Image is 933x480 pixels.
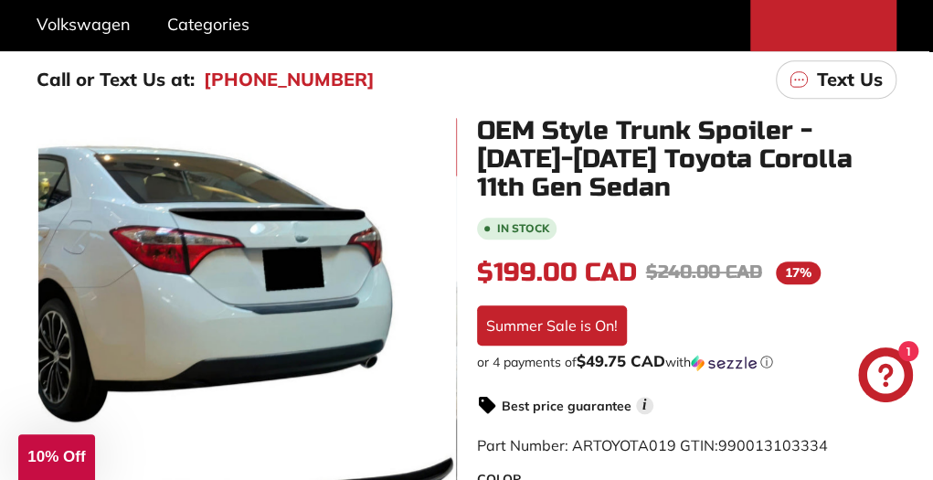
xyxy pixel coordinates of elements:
[776,261,821,284] span: 17%
[477,436,828,454] span: Part Number: ARTOYOTA019 GTIN:
[817,66,883,93] p: Text Us
[477,305,627,346] div: Summer Sale is On!
[636,397,653,414] span: i
[27,448,85,465] span: 10% Off
[646,261,762,283] span: $240.00 CAD
[776,60,896,99] a: Text Us
[502,398,631,414] strong: Best price guarantee
[718,436,828,454] span: 990013103334
[691,355,757,371] img: Sezzle
[477,353,897,371] div: or 4 payments of$49.75 CADwithSezzle Click to learn more about Sezzle
[18,434,95,480] div: 10% Off
[853,347,918,407] inbox-online-store-chat: Shopify online store chat
[477,257,637,288] span: $199.00 CAD
[37,66,195,93] p: Call or Text Us at:
[477,353,897,371] div: or 4 payments of with
[477,117,897,201] h1: OEM Style Trunk Spoiler - [DATE]-[DATE] Toyota Corolla 11th Gen Sedan
[204,66,375,93] a: [PHONE_NUMBER]
[577,351,665,370] span: $49.75 CAD
[497,223,549,234] b: In stock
